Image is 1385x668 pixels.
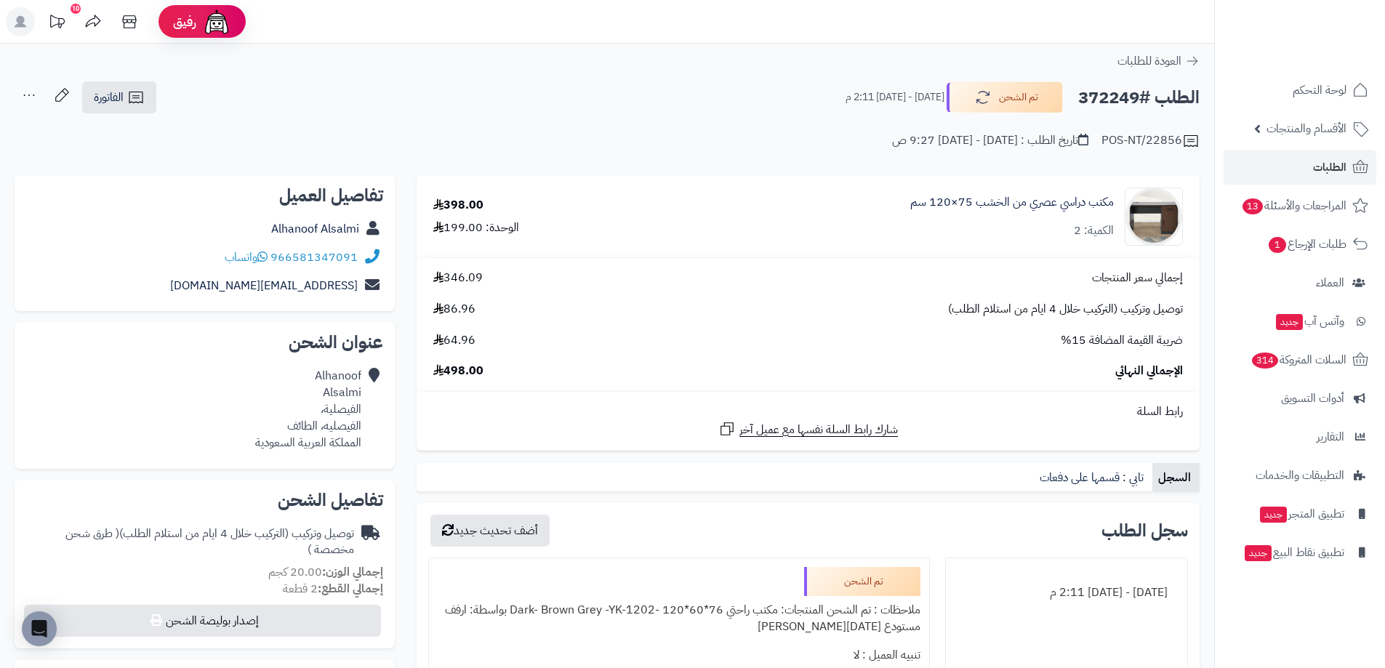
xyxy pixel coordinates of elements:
span: 1 [1269,237,1286,253]
span: 346.09 [433,270,483,286]
h2: عنوان الشحن [26,334,383,351]
div: الوحدة: 199.00 [433,220,519,236]
a: لوحة التحكم [1224,73,1376,108]
span: ( طرق شحن مخصصة ) [65,525,354,559]
div: 10 [71,4,81,14]
a: السجل [1152,463,1200,492]
a: طلبات الإرجاع1 [1224,227,1376,262]
a: أدوات التسويق [1224,381,1376,416]
div: POS-NT/22856 [1101,132,1200,150]
h3: سجل الطلب [1101,522,1188,539]
a: [EMAIL_ADDRESS][DOMAIN_NAME] [170,277,358,294]
span: جديد [1245,545,1272,561]
div: رابط السلة [422,403,1194,420]
button: أضف تحديث جديد [430,515,550,547]
small: 20.00 كجم [268,563,383,581]
a: وآتس آبجديد [1224,304,1376,339]
strong: إجمالي الوزن: [322,563,383,581]
a: واتساب [225,249,268,266]
a: التقارير [1224,419,1376,454]
div: تم الشحن [804,567,920,596]
a: المراجعات والأسئلة13 [1224,188,1376,223]
small: 2 قطعة [283,580,383,597]
span: الإجمالي النهائي [1115,363,1183,379]
span: العودة للطلبات [1117,52,1181,70]
a: العملاء [1224,265,1376,300]
span: جديد [1276,314,1303,330]
div: [DATE] - [DATE] 2:11 م [955,579,1179,607]
span: شارك رابط السلة نفسها مع عميل آخر [739,422,898,438]
a: الطلبات [1224,150,1376,185]
a: Alhanoof Alsalmi [271,220,359,238]
span: وآتس آب [1274,311,1344,331]
span: التقارير [1317,427,1344,447]
span: ضريبة القيمة المضافة 15% [1061,332,1183,349]
span: إجمالي سعر المنتجات [1092,270,1183,286]
span: السلات المتروكة [1250,350,1346,370]
span: العملاء [1316,273,1344,293]
a: الفاتورة [82,81,156,113]
button: تم الشحن [947,82,1063,113]
img: ai-face.png [202,7,231,36]
div: 398.00 [433,197,483,214]
a: مكتب دراسي عصري من الخشب 75×120 سم [910,194,1114,211]
a: تطبيق نقاط البيعجديد [1224,535,1376,570]
a: 966581347091 [270,249,358,266]
span: لوحة التحكم [1293,80,1346,100]
button: إصدار بوليصة الشحن [24,605,381,637]
span: التطبيقات والخدمات [1256,465,1344,486]
span: الفاتورة [94,89,124,106]
img: 1751106397-1-90x90.jpg [1125,188,1182,246]
span: 314 [1252,353,1278,369]
a: التطبيقات والخدمات [1224,458,1376,493]
a: تحديثات المنصة [39,7,75,40]
span: توصيل وتركيب (التركيب خلال 4 ايام من استلام الطلب) [948,301,1183,318]
div: توصيل وتركيب (التركيب خلال 4 ايام من استلام الطلب) [26,526,354,559]
span: تطبيق نقاط البيع [1243,542,1344,563]
span: جديد [1260,507,1287,523]
h2: الطلب #372249 [1078,83,1200,113]
h2: تفاصيل الشحن [26,491,383,509]
a: العودة للطلبات [1117,52,1200,70]
span: 498.00 [433,363,483,379]
span: رفيق [173,13,196,31]
div: Open Intercom Messenger [22,611,57,646]
div: ملاحظات : تم الشحن المنتجات: مكتب راحتي 76*60*120 -Dark- Brown Grey -YK-1202 بواسطة: ارفف مستودع ... [438,596,920,641]
div: الكمية: 2 [1074,222,1114,239]
a: شارك رابط السلة نفسها مع عميل آخر [718,420,898,438]
span: الأقسام والمنتجات [1266,118,1346,139]
span: 86.96 [433,301,475,318]
span: تطبيق المتجر [1258,504,1344,524]
a: تطبيق المتجرجديد [1224,496,1376,531]
span: 64.96 [433,332,475,349]
div: Alhanoof Alsalmi الفيصلية، الفيصليه، الطائف المملكة العربية السعودية [255,368,361,451]
a: السلات المتروكة314 [1224,342,1376,377]
img: logo-2.png [1286,39,1371,70]
strong: إجمالي القطع: [318,580,383,597]
span: 13 [1243,198,1263,214]
span: المراجعات والأسئلة [1241,196,1346,216]
span: الطلبات [1313,157,1346,177]
small: [DATE] - [DATE] 2:11 م [846,90,944,105]
span: طلبات الإرجاع [1267,234,1346,254]
div: تاريخ الطلب : [DATE] - [DATE] 9:27 ص [892,132,1088,149]
a: تابي : قسمها على دفعات [1034,463,1152,492]
h2: تفاصيل العميل [26,187,383,204]
span: أدوات التسويق [1281,388,1344,409]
